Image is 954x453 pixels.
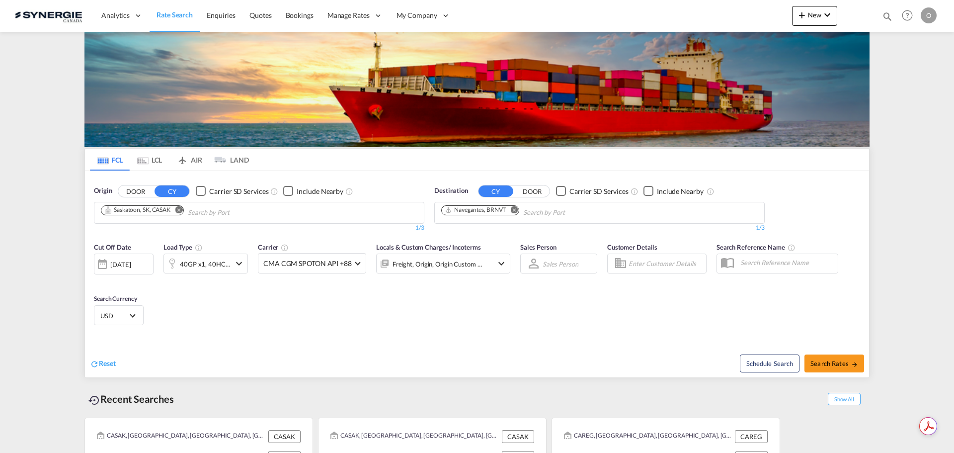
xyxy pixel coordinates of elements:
span: Show All [828,393,861,405]
span: Search Currency [94,295,137,302]
span: CMA CGM SPOTON API +88 [263,259,352,269]
span: Help [899,7,916,24]
md-icon: icon-chevron-down [233,258,245,270]
div: [DATE] [110,260,131,269]
div: [DATE] [94,254,154,274]
md-icon: The selected Trucker/Carrierwill be displayed in the rate results If the rates are from another f... [281,244,289,252]
span: New [796,11,833,19]
md-tab-item: AIR [169,149,209,171]
md-icon: Unchecked: Ignores neighbouring ports when fetching rates.Checked : Includes neighbouring ports w... [707,187,715,195]
div: CASAK [502,430,534,443]
div: 40GP x1 40HC x1 [180,257,231,271]
input: Chips input. [188,205,282,221]
md-icon: icon-plus 400-fg [796,9,808,21]
md-chips-wrap: Chips container. Use arrow keys to select chips. [440,202,622,221]
div: Carrier SD Services [209,186,268,196]
div: 1/3 [94,224,424,232]
span: Rate Search [157,10,193,19]
div: icon-refreshReset [90,359,116,369]
md-tab-item: FCL [90,149,130,171]
md-icon: icon-arrow-right [851,361,858,368]
span: Enquiries [207,11,236,19]
div: CAREG, Regina, SK, Canada, North America, Americas [564,430,732,443]
button: Search Ratesicon-arrow-right [804,355,864,372]
div: OriginDOOR CY Checkbox No InkUnchecked: Search for CY (Container Yard) services for all selected ... [85,171,869,377]
div: O [921,7,937,23]
md-select: Select Currency: $ USDUnited States Dollar [99,308,138,323]
md-icon: icon-backup-restore [88,394,100,406]
span: My Company [397,10,437,20]
div: Help [899,7,921,25]
button: icon-plus 400-fgNewicon-chevron-down [792,6,837,26]
md-icon: icon-chevron-down [495,258,507,270]
div: CASAK [268,430,301,443]
span: Analytics [101,10,130,20]
span: Locals & Custom Charges [376,243,481,251]
md-datepicker: Select [94,273,101,287]
button: DOOR [515,185,550,197]
md-icon: Your search will be saved by the below given name [788,244,795,252]
div: CASAK, Saskatoon, SK, Canada, North America, Americas [330,430,499,443]
md-icon: Unchecked: Search for CY (Container Yard) services for all selected carriers.Checked : Search for... [270,187,278,195]
div: 40GP x1 40HC x1icon-chevron-down [163,254,248,273]
md-icon: icon-chevron-down [821,9,833,21]
button: CY [478,185,513,197]
md-tab-item: LAND [209,149,249,171]
img: LCL+%26+FCL+BACKGROUND.png [84,32,870,147]
button: Remove [504,206,519,216]
span: Bookings [286,11,314,19]
md-icon: Unchecked: Ignores neighbouring ports when fetching rates.Checked : Includes neighbouring ports w... [345,187,353,195]
div: Include Nearby [657,186,704,196]
button: Remove [168,206,183,216]
span: / Incoterms [449,243,481,251]
md-icon: icon-magnify [882,11,893,22]
md-select: Sales Person [542,257,579,271]
button: DOOR [118,185,153,197]
span: Load Type [163,243,203,251]
md-checkbox: Checkbox No Ink [643,186,704,196]
md-checkbox: Checkbox No Ink [196,186,268,196]
md-icon: icon-airplane [176,154,188,162]
div: Freight Origin Origin Custom Destination Destination Custom Factory Stuffingicon-chevron-down [376,254,510,273]
md-checkbox: Checkbox No Ink [556,186,629,196]
div: Freight Origin Origin Custom Destination Destination Custom Factory Stuffing [393,257,483,271]
div: icon-magnify [882,11,893,26]
div: Include Nearby [297,186,343,196]
md-icon: Unchecked: Search for CY (Container Yard) services for all selected carriers.Checked : Search for... [631,187,638,195]
div: Saskatoon, SK, CASAK [104,206,170,214]
input: Search Reference Name [735,255,838,270]
span: Destination [434,186,468,196]
span: Quotes [249,11,271,19]
span: Reset [99,359,116,367]
div: Navegantes, BRNVT [445,206,506,214]
div: Carrier SD Services [569,186,629,196]
span: Customer Details [607,243,657,251]
input: Enter Customer Details [629,256,703,271]
span: Carrier [258,243,289,251]
div: Recent Searches [84,388,178,410]
span: Origin [94,186,112,196]
button: CY [155,185,189,197]
div: CASAK, Saskatoon, SK, Canada, North America, Americas [97,430,266,443]
span: Cut Off Date [94,243,131,251]
div: CAREG [735,430,768,443]
span: Search Reference Name [716,243,795,251]
div: Press delete to remove this chip. [104,206,172,214]
md-icon: icon-information-outline [195,244,203,252]
input: Chips input. [523,205,618,221]
md-pagination-wrapper: Use the left and right arrow keys to navigate between tabs [90,149,249,171]
md-checkbox: Checkbox No Ink [283,186,343,196]
md-icon: icon-refresh [90,360,99,368]
span: Sales Person [520,243,556,251]
div: Press delete to remove this chip. [445,206,508,214]
button: Note: By default Schedule search will only considerorigin ports, destination ports and cut off da... [740,355,799,372]
span: Manage Rates [327,10,370,20]
span: USD [100,311,128,320]
md-chips-wrap: Chips container. Use arrow keys to select chips. [99,202,286,221]
md-tab-item: LCL [130,149,169,171]
img: 1f56c880d42311ef80fc7dca854c8e59.png [15,4,82,27]
span: Search Rates [810,360,858,367]
div: 1/3 [434,224,765,232]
